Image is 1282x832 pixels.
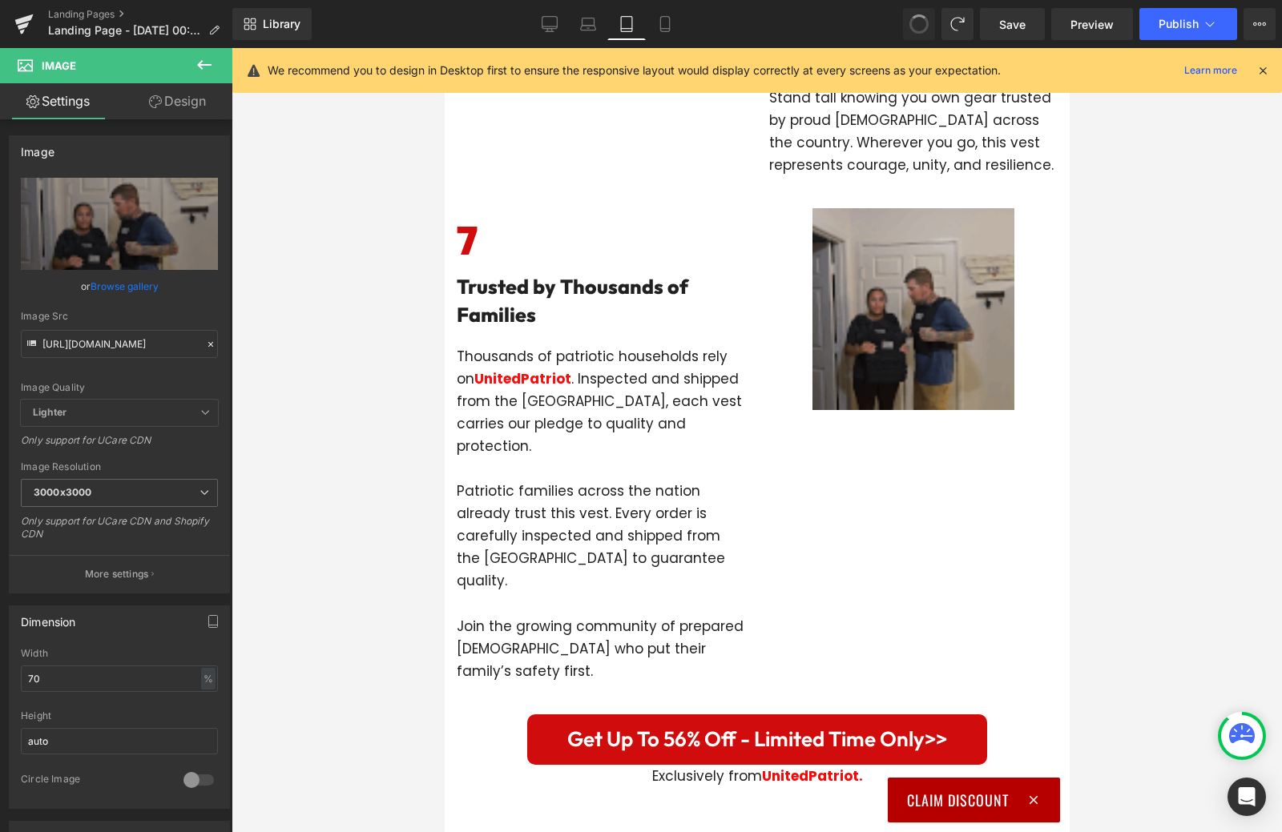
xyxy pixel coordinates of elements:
a: Learn more [1178,61,1244,80]
span: Image [42,59,76,72]
input: auto [21,665,218,692]
a: Tablet [607,8,646,40]
a: Browse gallery [91,272,159,300]
button: Undo [903,8,935,40]
a: Design [119,83,236,119]
div: Height [21,710,218,721]
div: Image Src [21,311,218,322]
a: Desktop [530,8,569,40]
span: Landing Page - [DATE] 00:50:28 [48,24,202,37]
span: Save [999,16,1026,33]
div: Image [21,136,54,159]
h6: 7 [12,160,300,225]
button: Publish [1139,8,1237,40]
button: More [1244,8,1276,40]
a: Landing Pages [48,8,232,21]
a: Mobile [646,8,684,40]
div: Only support for UCare CDN [21,434,218,457]
span: Get Up To 56% Off - Limited Time Only>> [123,674,502,709]
button: More settings [10,555,229,593]
p: Join the growing community of prepared [DEMOGRAPHIC_DATA] who put their family’s safety first. [12,567,300,634]
div: % [201,668,216,689]
span: Preview [1070,16,1114,33]
div: Image Quality [21,382,218,393]
div: or [21,278,218,295]
a: New Library [232,8,312,40]
input: Link [21,330,218,358]
div: Width [21,648,218,659]
span: Library [263,17,300,31]
a: Preview [1051,8,1133,40]
div: Dimension [21,606,76,629]
span: UnitedPatriot. [317,718,418,738]
b: 3000x3000 [34,486,91,498]
div: Only support for UCare CDN and Shopify CDN [21,515,218,551]
p: Stand tall knowing you own gear trusted by proud [DEMOGRAPHIC_DATA] across the country. Wherever ... [325,38,613,128]
div: Image Resolution [21,461,218,472]
span: Publish [1159,18,1199,30]
p: We recommend you to design in Desktop first to ensure the responsive layout would display correct... [268,62,1001,79]
div: Exclusively from [12,717,613,739]
h2: Trusted by Thousands of Families [12,225,300,281]
b: Lighter [33,406,67,418]
p: More settings [85,567,149,581]
a: Get Up To 56% Off - Limited Time Only>> [83,666,542,717]
p: Patriotic families across the nation already trust this vest. Every order is carefully inspected ... [12,432,300,544]
a: Laptop [569,8,607,40]
input: auto [21,728,218,754]
div: Circle Image [21,773,167,790]
button: Redo [941,8,974,40]
p: Thousands of patriotic households rely on . Inspected and shipped from the [GEOGRAPHIC_DATA], eac... [12,297,300,409]
span: UnitedPatriot [30,321,127,340]
div: Open Intercom Messenger [1228,778,1266,816]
